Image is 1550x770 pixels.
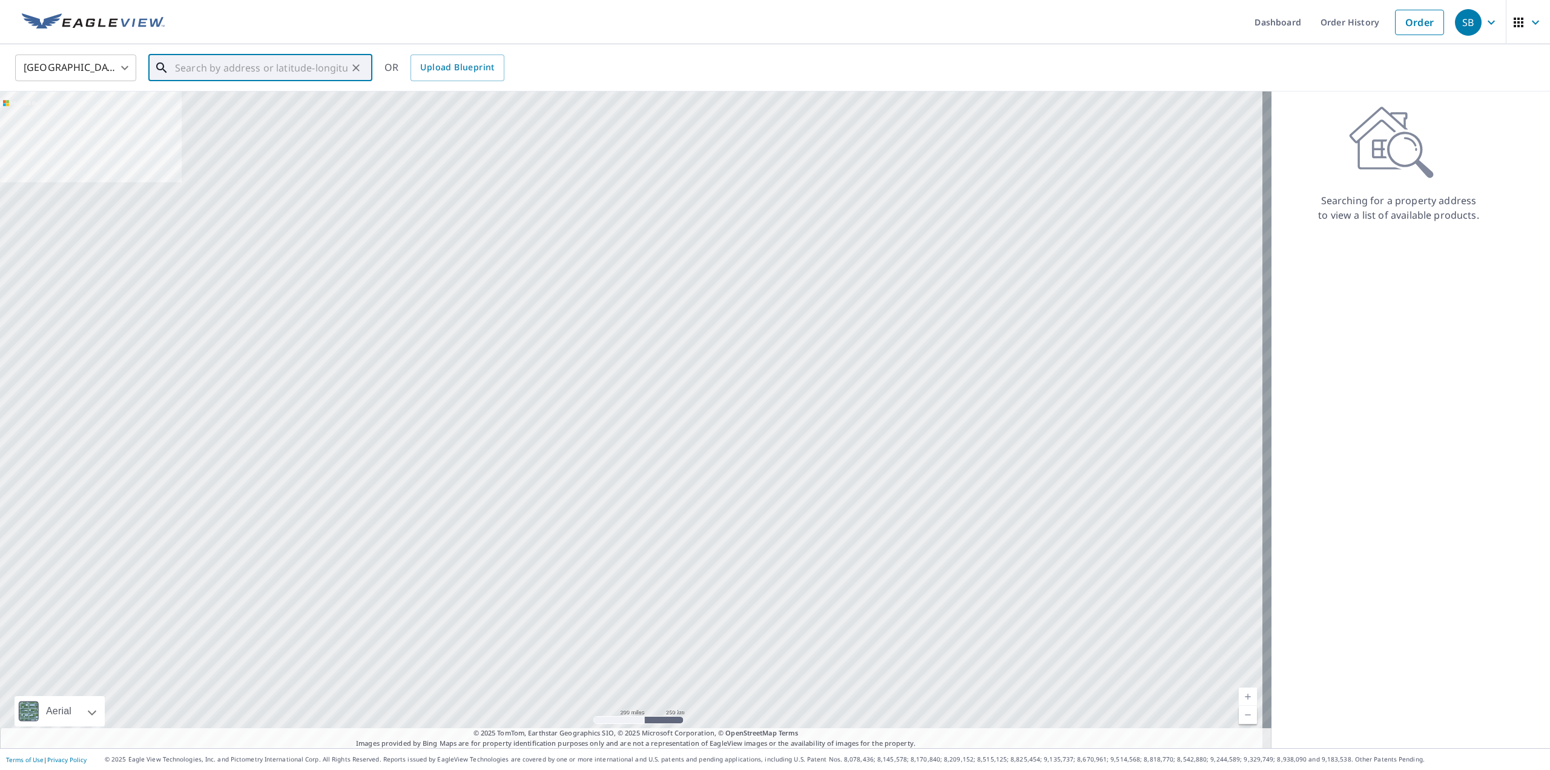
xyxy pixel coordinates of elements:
p: © 2025 Eagle View Technologies, Inc. and Pictometry International Corp. All Rights Reserved. Repo... [105,755,1544,764]
span: Upload Blueprint [420,60,494,75]
div: Aerial [15,696,105,726]
div: [GEOGRAPHIC_DATA] [15,51,136,85]
div: OR [384,55,504,81]
p: | [6,756,87,763]
p: Searching for a property address to view a list of available products. [1317,193,1480,222]
input: Search by address or latitude-longitude [175,51,348,85]
a: Privacy Policy [47,755,87,764]
a: Upload Blueprint [411,55,504,81]
button: Clear [348,59,364,76]
a: Current Level 5, Zoom Out [1239,706,1257,724]
div: SB [1455,9,1482,36]
a: Order [1395,10,1444,35]
span: © 2025 TomTom, Earthstar Geographics SIO, © 2025 Microsoft Corporation, © [473,728,799,738]
img: EV Logo [22,13,165,32]
a: Terms of Use [6,755,44,764]
a: OpenStreetMap [725,728,776,737]
a: Current Level 5, Zoom In [1239,688,1257,706]
a: Terms [779,728,799,737]
div: Aerial [42,696,75,726]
